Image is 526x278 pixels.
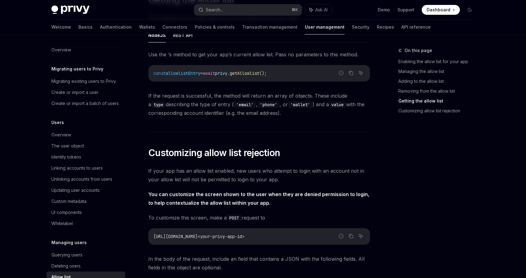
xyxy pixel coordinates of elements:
a: Linking accounts to users [46,163,125,174]
a: Custom metadata [46,196,125,207]
a: Whitelabel [46,218,125,229]
button: Report incorrect code [337,69,345,77]
a: Wallets [139,20,155,34]
button: Copy the contents from the code block [347,69,355,77]
div: Overview [51,46,71,54]
a: Create or import a user [46,87,125,98]
a: Policies & controls [195,20,235,34]
strong: You can customize the screen shown to the user when they are denied permission to login, to help ... [148,191,369,206]
code: 'wallet' [288,101,313,108]
span: Dashboard [427,7,450,13]
div: Whitelabel [51,220,73,227]
span: If the request is successful, the method will return an array of objects. These include a describ... [148,91,370,117]
a: Support [397,7,414,13]
span: On this page [404,47,432,54]
span: Use the ‘s method to get your app’s current allow list. Pass no parameters to this method. [148,50,370,59]
span: [URL][DOMAIN_NAME]<your-privy-app-id> [153,234,245,239]
div: Search... [206,6,223,14]
div: Updating user accounts [51,187,100,194]
div: Unlinking accounts from users [51,175,112,183]
button: Ask AI [357,69,365,77]
a: Deleting users [46,260,125,272]
a: Create or import a batch of users [46,98,125,109]
button: REST API [173,28,193,42]
code: 'phone' [257,101,280,108]
a: Getting the allow list [398,96,480,106]
code: value [329,101,346,108]
code: POST [227,215,241,221]
a: Managing the allow list [398,66,480,76]
a: Customizing allow list rejection [398,106,480,116]
span: Customizing allow list rejection [148,147,280,158]
a: Adding to the allow list [398,76,480,86]
a: The user object [46,140,125,151]
button: NodeJS [148,28,166,42]
div: The user object [51,142,84,150]
a: Authentication [100,20,132,34]
span: getAllowlist [230,71,259,76]
span: To customize this screen, make a request to [148,213,370,222]
a: Migrating existing users to Privy [46,76,125,87]
a: Removing from the allow list [398,86,480,96]
div: Deleting users [51,262,81,270]
a: Enabling the allow list for your app [398,57,480,66]
span: privy [215,71,227,76]
button: Ask AI [357,232,365,240]
div: UI components [51,209,82,216]
div: Linking accounts to users [51,164,103,172]
h5: Migrating users to Privy [51,65,103,73]
span: = [200,71,203,76]
a: Updating user accounts [46,185,125,196]
span: If your app has an allow list enabled, new users who attempt to login with an account not in your... [148,167,370,184]
button: Report incorrect code [337,232,345,240]
h5: Users [51,119,64,126]
div: Migrating existing users to Privy [51,78,116,85]
div: Identity tokens [51,153,81,161]
div: Overview [51,131,71,139]
a: Security [352,20,369,34]
a: UI components [46,207,125,218]
button: Search...⌘K [194,4,302,15]
a: API reference [401,20,431,34]
span: In the body of the request, include an field that contains a JSON with the following fields. All ... [148,255,370,272]
h5: Managing users [51,239,87,246]
button: Ask AI [305,4,332,15]
button: Copy the contents from the code block [347,232,355,240]
span: const [153,71,166,76]
span: await [203,71,215,76]
div: Create or import a batch of users [51,100,119,107]
div: Custom metadata [51,198,86,205]
a: Dashboard [422,5,460,15]
a: Overview [46,129,125,140]
a: Overview [46,44,125,55]
a: Recipes [377,20,394,34]
a: Unlinking accounts from users [46,174,125,185]
span: (); [259,71,267,76]
a: Demo [378,7,390,13]
img: dark logo [51,6,90,14]
button: Toggle dark mode [465,5,475,15]
a: Querying users [46,249,125,260]
code: 'email' [234,101,256,108]
div: Querying users [51,251,82,259]
a: Welcome [51,20,71,34]
a: Basics [78,20,93,34]
span: allowlistEntry [166,71,200,76]
a: Identity tokens [46,151,125,163]
a: Transaction management [242,20,297,34]
a: User management [305,20,345,34]
a: Connectors [162,20,187,34]
span: . [227,71,230,76]
code: type [151,101,166,108]
span: Ask AI [315,7,328,13]
div: Create or import a user [51,89,98,96]
span: ⌘ K [292,7,298,12]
